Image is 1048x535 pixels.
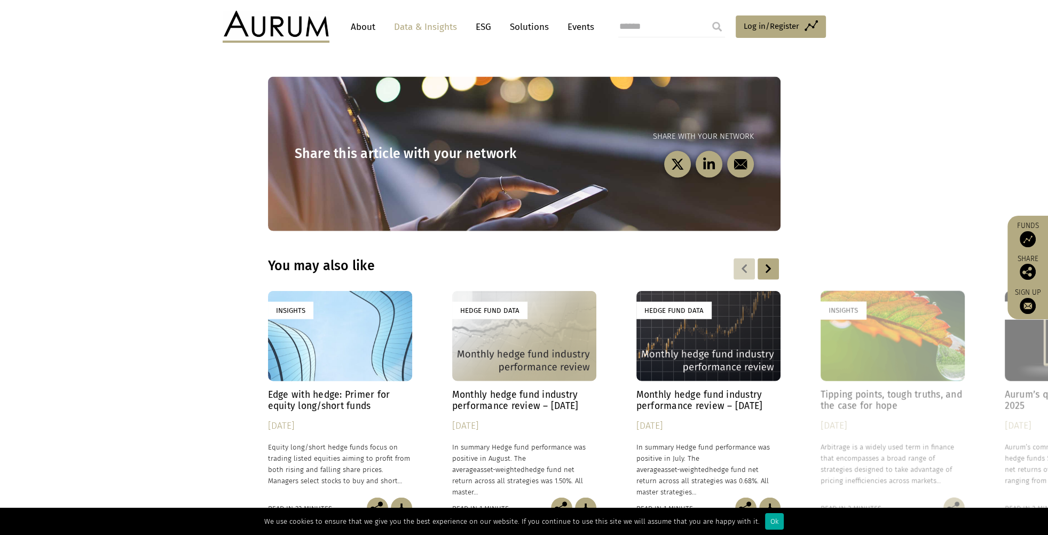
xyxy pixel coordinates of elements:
[734,158,747,171] img: email-black.svg
[943,498,965,519] img: Share this post
[268,419,412,434] div: [DATE]
[505,17,554,37] a: Solutions
[1020,264,1036,280] img: Share this post
[821,419,965,434] div: [DATE]
[524,130,754,143] p: Share with your network
[452,419,596,434] div: [DATE]
[391,498,412,519] img: Download Article
[452,389,596,412] h4: Monthly hedge fund industry performance review – [DATE]
[759,498,781,519] img: Download Article
[452,442,596,498] p: In summary Hedge fund performance was positive in August. The average hedge fund net return acros...
[636,389,781,412] h4: Monthly hedge fund industry performance review – [DATE]
[671,158,684,171] img: twitter-black.svg
[706,16,728,37] input: Submit
[661,466,709,474] span: asset-weighted
[636,419,781,434] div: [DATE]
[452,291,596,498] a: Hedge Fund Data Monthly hedge fund industry performance review – [DATE] [DATE] In summary Hedge f...
[268,389,412,412] h4: Edge with hedge: Primer for equity long/short funds
[821,389,965,412] h4: Tipping points, tough truths, and the case for hope
[636,503,693,515] div: Read in 1 minute
[1020,231,1036,247] img: Access Funds
[268,291,412,498] a: Insights Edge with hedge: Primer for equity long/short funds [DATE] Equity long/short hedge funds...
[1013,255,1043,280] div: Share
[636,442,781,498] p: In summary Hedge fund performance was positive in July. The average hedge fund net return across ...
[477,466,525,474] span: asset-weighted
[636,302,712,319] div: Hedge Fund Data
[268,442,412,487] p: Equity long/short hedge funds focus on trading listed equities aiming to profit from both rising ...
[702,158,715,171] img: linkedin-black.svg
[345,17,381,37] a: About
[744,20,799,33] span: Log in/Register
[268,503,332,515] div: Read in 33 minutes
[562,17,594,37] a: Events
[470,17,497,37] a: ESG
[765,513,784,530] div: Ok
[268,258,643,274] h3: You may also like
[268,302,313,319] div: Insights
[736,15,826,38] a: Log in/Register
[452,302,527,319] div: Hedge Fund Data
[295,146,524,162] h3: Share this article with your network
[735,498,757,519] img: Share this post
[821,442,965,487] p: Arbitrage is a widely used term in finance that encompasses a broad range of strategies designed ...
[551,498,572,519] img: Share this post
[367,498,388,519] img: Share this post
[1013,288,1043,314] a: Sign up
[389,17,462,37] a: Data & Insights
[1020,298,1036,314] img: Sign up to our newsletter
[636,291,781,498] a: Hedge Fund Data Monthly hedge fund industry performance review – [DATE] [DATE] In summary Hedge f...
[1013,221,1043,247] a: Funds
[223,11,329,43] img: Aurum
[821,302,866,319] div: Insights
[452,503,509,515] div: Read in 1 minute
[575,498,596,519] img: Download Article
[821,503,881,515] div: Read in 3 minutes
